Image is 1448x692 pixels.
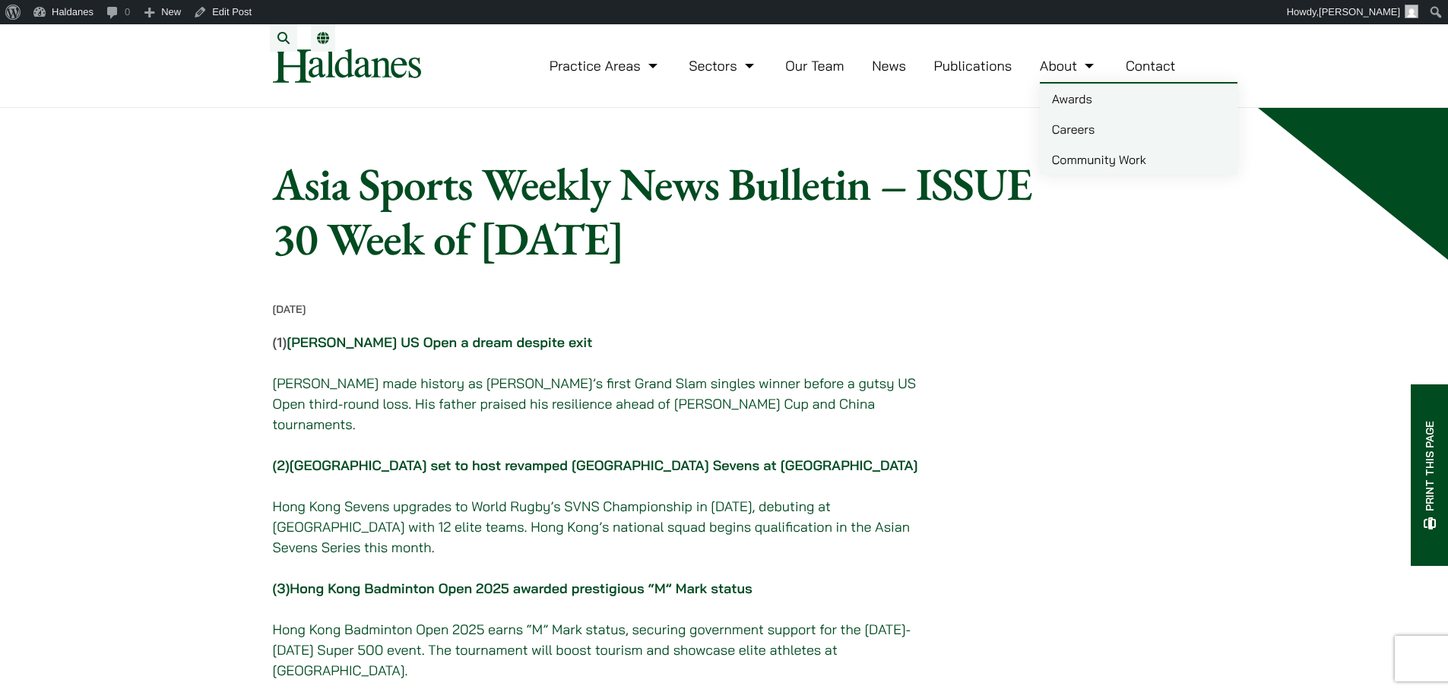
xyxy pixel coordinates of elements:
[273,333,593,351] strong: (1)
[290,457,918,474] a: [GEOGRAPHIC_DATA] set to host revamped [GEOGRAPHIC_DATA] Sevens at [GEOGRAPHIC_DATA]
[273,496,950,558] p: Hong Kong Sevens upgrades to World Rugby’s SVNS Championship in [DATE], debuting at [GEOGRAPHIC_D...
[273,49,421,83] img: Logo of Haldanes
[273,156,1062,266] h1: Asia Sports Weekly News Bulletin – ISSUE 30 Week of [DATE]
[1040,57,1098,74] a: About
[689,57,757,74] a: Sectors
[934,57,1012,74] a: Publications
[273,302,306,316] time: [DATE]
[270,24,297,52] button: Search
[1126,57,1176,74] a: Contact
[1040,84,1237,114] a: Awards
[290,580,752,597] a: Hong Kong Badminton Open 2025 awarded prestigious “M” Mark status
[317,32,329,44] a: Switch to EN
[1040,144,1237,175] a: Community Work
[872,57,906,74] a: News
[273,619,950,681] p: Hong Kong Badminton Open 2025 earns “M” Mark status, securing government support for the [DATE]-[...
[273,457,290,474] strong: (2)
[1319,6,1400,17] span: [PERSON_NAME]
[273,580,290,597] strong: (3)
[1040,114,1237,144] a: Careers
[785,57,844,74] a: Our Team
[550,57,661,74] a: Practice Areas
[287,333,592,351] a: [PERSON_NAME] US Open a dream despite exit
[273,373,950,434] p: [PERSON_NAME] made history as [PERSON_NAME]’s first Grand Slam singles winner before a gutsy US O...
